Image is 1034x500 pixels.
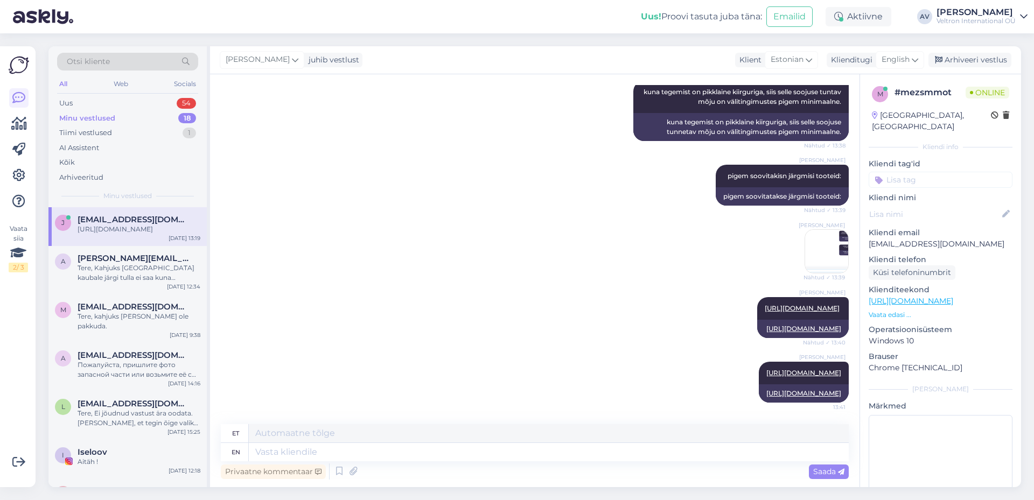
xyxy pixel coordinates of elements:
[735,54,761,66] div: Klient
[869,192,1012,203] p: Kliendi nimi
[813,467,844,476] span: Saada
[78,302,190,312] span: mall.tamm@mail.ee
[869,172,1012,188] input: Lisa tag
[78,360,200,379] div: Пожалуйста, пришлите фото запасной части или возьмите её с собой.
[804,206,846,214] span: Nähtud ✓ 13:39
[183,128,196,138] div: 1
[59,157,75,168] div: Kõik
[226,54,290,66] span: [PERSON_NAME]
[169,467,200,475] div: [DATE] 12:18
[170,331,200,339] div: [DATE] 9:38
[60,306,66,314] span: m
[799,221,845,229] span: [PERSON_NAME]
[78,312,200,331] div: Tere, kahjuks [PERSON_NAME] ole pakkuda.
[766,389,841,397] a: [URL][DOMAIN_NAME]
[805,230,848,273] img: Attachment
[78,409,200,428] div: Tere, Ei jõudnud vastust ära oodata. [PERSON_NAME], et tegin õige valiku :) Mul vennal on midagi ...
[877,90,883,98] span: m
[304,54,359,66] div: juhib vestlust
[869,324,1012,335] p: Operatsioonisüsteem
[869,296,953,306] a: [URL][DOMAIN_NAME]
[9,263,28,272] div: 2 / 3
[872,110,991,132] div: [GEOGRAPHIC_DATA], [GEOGRAPHIC_DATA]
[771,54,804,66] span: Estonian
[59,172,103,183] div: Arhiveeritud
[641,11,661,22] b: Uus!
[804,273,845,281] span: Nähtud ✓ 13:39
[869,335,1012,347] p: Windows 10
[937,8,1028,25] a: [PERSON_NAME]Veltron International OÜ
[59,113,115,124] div: Minu vestlused
[78,224,200,234] div: [URL][DOMAIN_NAME]
[716,187,849,206] div: pigem soovitatakse järgmisi tooteid:
[869,362,1012,374] p: Chrome [TECHNICAL_ID]
[799,353,846,361] span: [PERSON_NAME]
[799,156,846,164] span: [PERSON_NAME]
[766,369,841,377] a: [URL][DOMAIN_NAME]
[57,77,69,91] div: All
[869,310,1012,320] p: Vaata edasi ...
[917,9,932,24] div: AV
[869,227,1012,238] p: Kliendi email
[803,339,846,347] span: Nähtud ✓ 13:40
[59,98,73,109] div: Uus
[67,56,110,67] span: Otsi kliente
[178,113,196,124] div: 18
[167,428,200,436] div: [DATE] 15:25
[167,283,200,291] div: [DATE] 12:34
[641,10,762,23] div: Proovi tasuta juba täna:
[869,208,1000,220] input: Lisa nimi
[644,88,843,105] span: kuna tegemist on pikklaine kiirguriga, siis selle soojuse tuntav mõju on välitingimustes pigem mi...
[728,172,841,180] span: pigem soovitakisn järgmisi tooteid:
[9,55,29,75] img: Askly Logo
[111,77,130,91] div: Web
[59,143,99,153] div: AI Assistent
[799,288,846,297] span: [PERSON_NAME]
[937,8,1016,17] div: [PERSON_NAME]
[869,265,955,280] div: Küsi telefoninumbrit
[232,443,240,461] div: en
[826,7,891,26] div: Aktiivne
[61,257,66,265] span: a
[78,447,107,457] span: Iseloov
[882,54,910,66] span: English
[232,424,239,442] div: et
[78,215,190,224] span: jaune.riim@gmail.com
[633,113,849,141] div: kuna tegemist on pikklaine kiirguriga, siis selle soojuse tunnetav mõju on välitingimustes pigem ...
[869,254,1012,265] p: Kliendi telefon
[78,253,190,263] span: andres.kilk@tari.ee
[937,17,1016,25] div: Veltron International OÜ
[869,384,1012,394] div: [PERSON_NAME]
[869,400,1012,412] p: Märkmed
[169,234,200,242] div: [DATE] 13:19
[221,464,326,479] div: Privaatne kommentaar
[9,224,28,272] div: Vaata siia
[78,399,190,409] span: lepiktaavi@hotmail.com
[59,128,112,138] div: Tiimi vestlused
[103,191,152,201] span: Minu vestlused
[895,86,966,99] div: # mezsmmot
[177,98,196,109] div: 54
[869,158,1012,170] p: Kliendi tag'id
[869,238,1012,250] p: [EMAIL_ADDRESS][DOMAIN_NAME]
[827,54,872,66] div: Klienditugi
[804,142,846,150] span: Nähtud ✓ 13:38
[61,354,66,362] span: a
[78,350,190,360] span: aleks506001@rambler.ru
[78,457,200,467] div: Aitäh !
[78,263,200,283] div: Tere, Kahjuks [GEOGRAPHIC_DATA] kaubale järgi tulla ei saa kuna Veltekspert asub ainult [GEOGRAPH...
[62,451,64,459] span: I
[766,6,813,27] button: Emailid
[928,53,1011,67] div: Arhiveeri vestlus
[869,351,1012,362] p: Brauser
[61,403,65,411] span: l
[766,325,841,333] a: [URL][DOMAIN_NAME]
[869,142,1012,152] div: Kliendi info
[168,379,200,388] div: [DATE] 14:16
[78,486,190,496] span: nilzprivet@gmail.com
[61,219,65,227] span: j
[966,87,1009,98] span: Online
[805,403,846,411] span: 13:41
[172,77,198,91] div: Socials
[765,304,840,312] a: [URL][DOMAIN_NAME]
